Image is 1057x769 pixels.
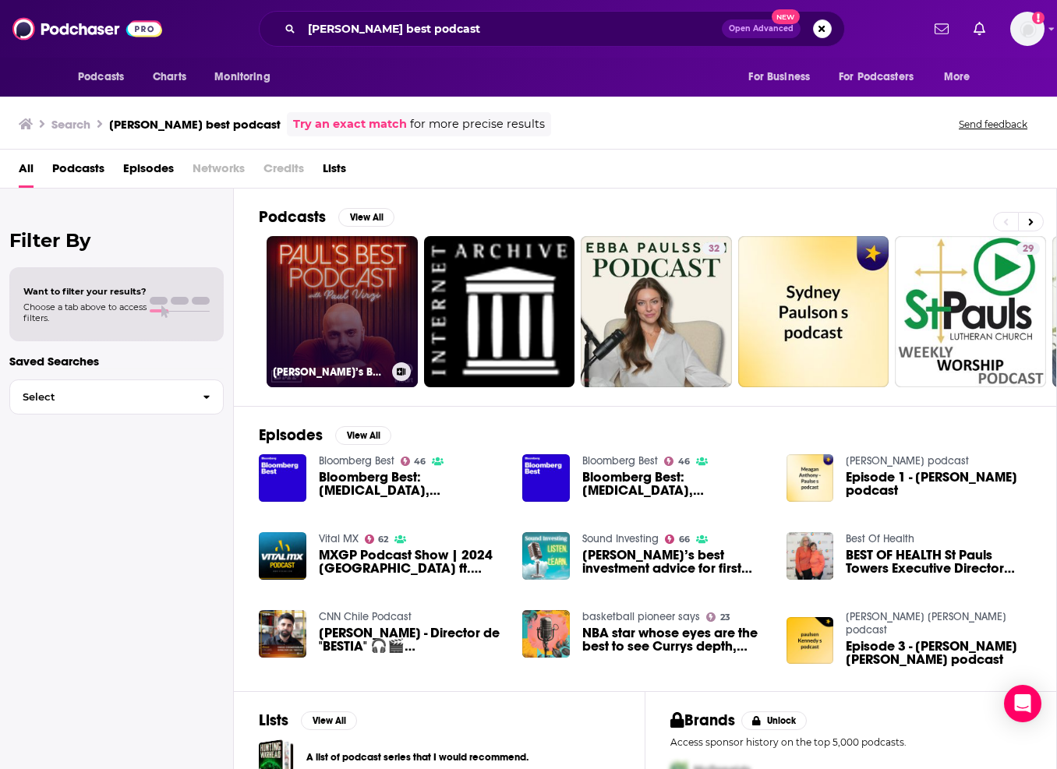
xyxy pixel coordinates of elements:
a: basketball pioneer says [582,610,700,623]
a: Bloomberg Best: Covid, Paulson, Resorts, HSBC (Podcast) [319,471,504,497]
a: 66 [665,534,690,544]
a: Episode 1 - Meagan Anthony - Paulse's podcast [787,454,834,502]
span: Bloomberg Best: [MEDICAL_DATA], [PERSON_NAME], Resorts, HSBC (Podcast) [319,471,504,497]
a: 32 [702,242,726,255]
a: NBA star whose eyes are the best to see Currys depth, Pauls clarity, and allure [582,626,768,653]
p: Saved Searches [9,354,224,369]
a: 29 [1016,242,1040,255]
span: Charts [153,66,186,88]
a: 46 [401,457,426,466]
a: Meagan Anthony - Paulse's podcast [846,454,969,467]
h2: Podcasts [259,207,326,227]
a: Episode 1 - Meagan Anthony - Paulse's podcast [846,471,1031,497]
img: Bloomberg Best: Covid, Paulson, Resorts, HSBC (Podcast) [259,454,306,502]
div: Search podcasts, credits, & more... [259,11,845,47]
span: [PERSON_NAME]’s best investment advice for first time investors [582,549,768,575]
span: BEST OF HEALTH St Pauls Towers Executive Director [PERSON_NAME] [846,549,1031,575]
a: 32 [581,236,732,387]
button: open menu [737,62,829,92]
input: Search podcasts, credits, & more... [302,16,722,41]
button: Select [9,379,224,414]
img: Podchaser - Follow, Share and Rate Podcasts [12,14,162,44]
a: EpisodesView All [259,425,391,445]
img: HUGO COVARRUBIAS - Director de "BESTIA" 🎧🎬 #OSCARSxCNNChile | Podcast especial con Fernando Paulsen [259,610,306,658]
a: Paul’s best investment advice for first time investors [582,549,768,575]
span: Podcasts [78,66,124,88]
a: Try an exact match [293,115,407,133]
span: MXGP Podcast Show | 2024 [GEOGRAPHIC_DATA] ft. [PERSON_NAME] [319,549,504,575]
a: 46 [664,457,690,466]
a: Show notifications dropdown [928,16,955,42]
button: open menu [203,62,290,92]
span: For Podcasters [839,66,914,88]
a: Show notifications dropdown [967,16,992,42]
a: 23 [706,612,730,622]
button: Show profile menu [1010,12,1045,46]
span: 32 [709,242,719,257]
span: Choose a tab above to access filters. [23,302,147,323]
img: BEST OF HEALTH St Pauls Towers Executive Director Mary Linde [787,532,834,580]
a: 62 [365,534,389,544]
img: Bloomberg Best: Covid, Paulsen, Resorts, HSBC (Podcast) [522,454,570,502]
button: open menu [829,62,936,92]
button: Send feedback [954,118,1032,131]
span: NBA star whose eyes are the best to see Currys depth, [PERSON_NAME] clarity, and allure [582,626,768,653]
p: Access sponsor history on the top 5,000 podcasts. [670,736,1031,748]
button: View All [335,426,391,445]
button: View All [301,711,357,730]
span: Bloomberg Best: [MEDICAL_DATA], [PERSON_NAME], Resorts, HSBC (Podcast) [582,471,768,497]
a: [PERSON_NAME]’s Best Podcast [267,236,418,387]
h2: Filter By [9,229,224,252]
span: Select [10,392,190,402]
span: More [944,66,970,88]
span: 46 [678,458,690,465]
a: Best Of Health [846,532,914,545]
span: All [19,156,34,188]
a: ListsView All [259,711,357,730]
a: MXGP Podcast Show | 2024 Portugal ft. Pauls Jonass [259,532,306,580]
img: Episode 3 - paulsen Kennedy's podcast [787,617,834,665]
h2: Episodes [259,425,323,445]
svg: Add a profile image [1032,12,1045,24]
img: NBA star whose eyes are the best to see Currys depth, Pauls clarity, and allure [522,610,570,658]
a: Podcasts [52,156,104,188]
h2: Lists [259,711,288,730]
span: Want to filter your results? [23,286,147,297]
span: Networks [193,156,245,188]
span: Monitoring [214,66,270,88]
a: Paul’s best investment advice for first time investors [522,532,570,580]
button: open menu [933,62,990,92]
span: Episode 1 - [PERSON_NAME] podcast [846,471,1031,497]
button: View All [338,208,394,227]
span: New [772,9,800,24]
span: 46 [414,458,426,465]
button: Unlock [741,711,808,730]
a: Episodes [123,156,174,188]
div: Open Intercom Messenger [1004,685,1041,722]
a: Vital MX [319,532,359,545]
span: Open Advanced [729,25,794,33]
h3: [PERSON_NAME] best podcast [109,117,281,132]
a: Charts [143,62,196,92]
img: User Profile [1010,12,1045,46]
span: 62 [378,536,388,543]
a: MXGP Podcast Show | 2024 Portugal ft. Pauls Jonass [319,549,504,575]
span: 66 [679,536,690,543]
h2: Brands [670,711,735,730]
a: Bloomberg Best: Covid, Paulsen, Resorts, HSBC (Podcast) [582,471,768,497]
a: CNN Chile Podcast [319,610,412,623]
span: 23 [720,614,730,621]
a: Lists [323,156,346,188]
button: open menu [67,62,144,92]
h3: Search [51,117,90,132]
h3: [PERSON_NAME]’s Best Podcast [273,365,386,379]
